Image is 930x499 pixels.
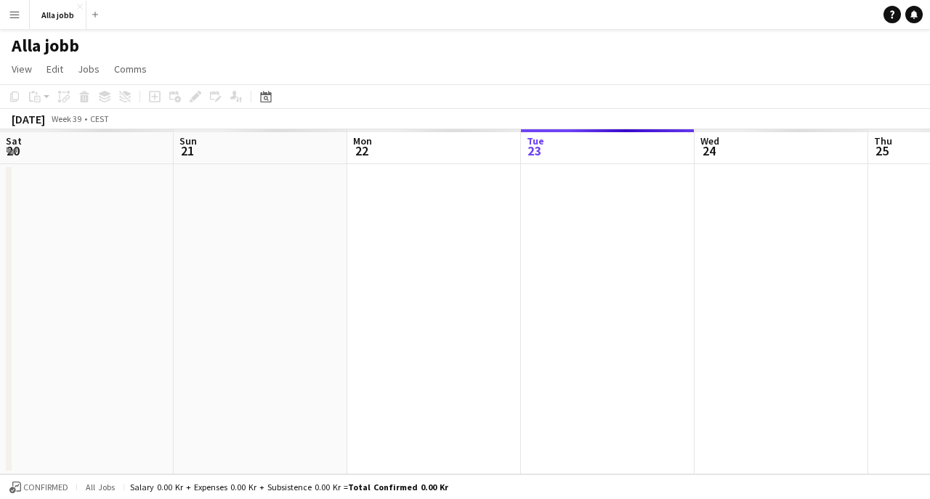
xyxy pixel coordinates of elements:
[177,142,197,159] span: 21
[6,134,22,147] span: Sat
[23,482,68,492] span: Confirmed
[46,62,63,76] span: Edit
[130,482,448,492] div: Salary 0.00 kr + Expenses 0.00 kr + Subsistence 0.00 kr =
[114,62,147,76] span: Comms
[30,1,86,29] button: Alla jobb
[48,113,84,124] span: Week 39
[348,482,448,492] span: Total Confirmed 0.00 kr
[12,112,45,126] div: [DATE]
[90,113,109,124] div: CEST
[83,482,118,492] span: All jobs
[78,62,100,76] span: Jobs
[527,134,544,147] span: Tue
[4,142,22,159] span: 20
[353,134,372,147] span: Mon
[41,60,69,78] a: Edit
[179,134,197,147] span: Sun
[525,142,544,159] span: 23
[7,479,70,495] button: Confirmed
[12,62,32,76] span: View
[700,134,719,147] span: Wed
[872,142,892,159] span: 25
[698,142,719,159] span: 24
[12,35,79,57] h1: Alla jobb
[351,142,372,159] span: 22
[108,60,153,78] a: Comms
[72,60,105,78] a: Jobs
[874,134,892,147] span: Thu
[6,60,38,78] a: View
